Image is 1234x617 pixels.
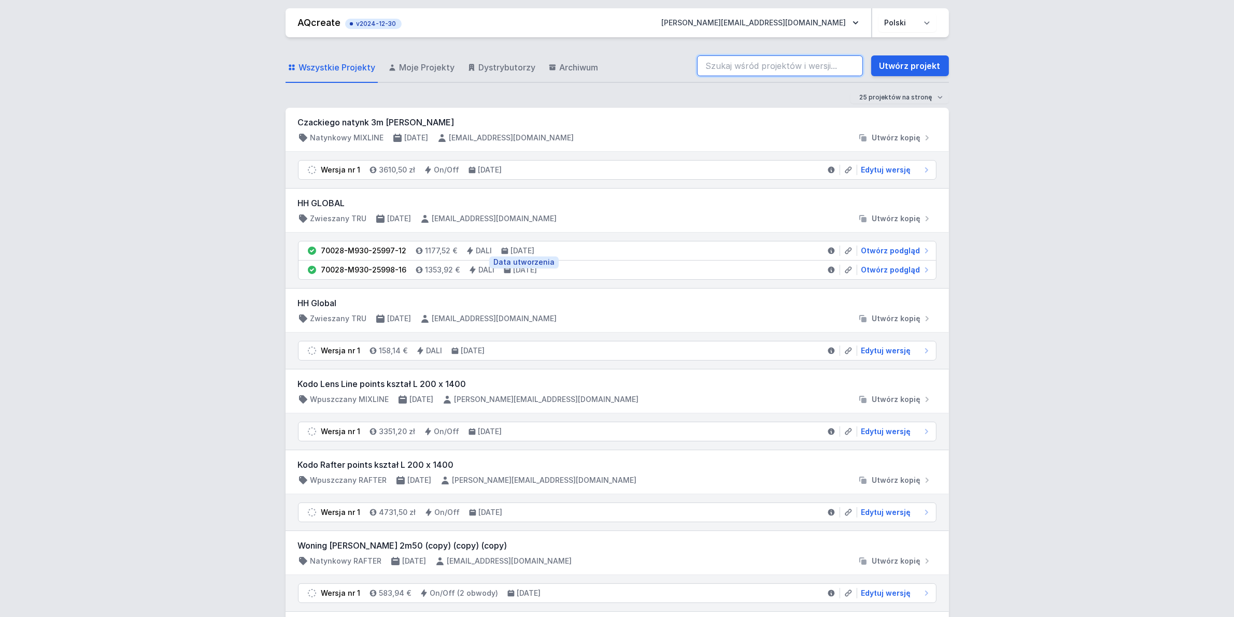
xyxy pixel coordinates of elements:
h4: [EMAIL_ADDRESS][DOMAIN_NAME] [432,313,557,324]
a: Wszystkie Projekty [286,53,378,83]
img: draft.svg [307,588,317,598]
h4: [DATE] [405,133,429,143]
button: Utwórz kopię [854,475,937,485]
span: Utwórz kopię [872,313,921,324]
h4: 1353,92 € [425,265,460,275]
h3: Woning [PERSON_NAME] 2m50 (copy) (copy) (copy) [298,539,937,552]
h4: [DATE] [478,165,502,175]
div: Wersja nr 1 [321,346,361,356]
div: Wersja nr 1 [321,426,361,437]
h3: Kodo Rafter points kształ L 200 x 1400 [298,458,937,471]
span: Utwórz kopię [872,394,921,405]
h4: Wpuszczany RAFTER [310,475,387,485]
img: draft.svg [307,165,317,175]
h4: 1177,52 € [425,246,458,256]
span: Utwórz kopię [872,475,921,485]
button: Utwórz kopię [854,133,937,143]
h4: [DATE] [408,475,432,485]
button: v2024-12-30 [345,17,402,29]
span: Archiwum [560,61,599,74]
div: 70028-M930-25997-12 [321,246,407,256]
span: Edytuj wersję [861,507,911,518]
h4: [DATE] [388,313,412,324]
h4: On/Off (2 obwody) [430,588,499,598]
h4: [DATE] [461,346,485,356]
a: Edytuj wersję [857,346,932,356]
h4: 158,14 € [379,346,408,356]
button: Utwórz kopię [854,394,937,405]
input: Szukaj wśród projektów i wersji... [697,55,863,76]
span: Wszystkie Projekty [299,61,376,74]
h3: Kodo Lens Line points kształ L 200 x 1400 [298,378,937,390]
h4: DALI [476,246,492,256]
h4: [DATE] [517,588,541,598]
img: draft.svg [307,346,317,356]
a: Edytuj wersję [857,165,932,175]
h4: [DATE] [478,426,502,437]
button: Utwórz kopię [854,213,937,224]
h4: [EMAIL_ADDRESS][DOMAIN_NAME] [447,556,572,566]
h4: [DATE] [479,507,503,518]
button: [PERSON_NAME][EMAIL_ADDRESS][DOMAIN_NAME] [654,13,867,32]
span: Otwórz podgląd [861,265,920,275]
a: AQcreate [298,17,341,28]
h4: [EMAIL_ADDRESS][DOMAIN_NAME] [432,213,557,224]
h4: [PERSON_NAME][EMAIL_ADDRESS][DOMAIN_NAME] [452,475,637,485]
h4: DALI [427,346,443,356]
div: Wersja nr 1 [321,165,361,175]
span: Utwórz kopię [872,213,921,224]
a: Archiwum [546,53,601,83]
button: Utwórz kopię [854,556,937,566]
span: Utwórz kopię [872,133,921,143]
h4: Zwieszany TRU [310,313,367,324]
span: Edytuj wersję [861,346,911,356]
h4: 3351,20 zł [379,426,416,437]
h4: [DATE] [511,246,535,256]
h4: [PERSON_NAME][EMAIL_ADDRESS][DOMAIN_NAME] [455,394,639,405]
h4: 3610,50 zł [379,165,416,175]
img: draft.svg [307,507,317,518]
a: Edytuj wersję [857,426,932,437]
span: Edytuj wersję [861,588,911,598]
h4: Zwieszany TRU [310,213,367,224]
span: Moje Projekty [400,61,455,74]
h4: [DATE] [410,394,434,405]
h3: HH Global [298,297,937,309]
h4: On/Off [434,426,460,437]
h4: Wpuszczany MIXLINE [310,394,389,405]
a: Otwórz podgląd [857,265,932,275]
h4: On/Off [434,165,460,175]
span: Otwórz podgląd [861,246,920,256]
img: draft.svg [307,426,317,437]
h4: Natynkowy RAFTER [310,556,382,566]
h3: HH GLOBAL [298,197,937,209]
div: 70028-M930-25998-16 [321,265,407,275]
span: Dystrybutorzy [479,61,536,74]
select: Wybierz język [878,13,937,32]
h4: Natynkowy MIXLINE [310,133,384,143]
a: Otwórz podgląd [857,246,932,256]
h4: [EMAIL_ADDRESS][DOMAIN_NAME] [449,133,574,143]
h4: [DATE] [403,556,427,566]
span: Utwórz kopię [872,556,921,566]
span: Edytuj wersję [861,426,911,437]
h4: 4731,50 zł [379,507,416,518]
a: Edytuj wersję [857,588,932,598]
h4: 583,94 € [379,588,412,598]
a: Edytuj wersję [857,507,932,518]
span: Edytuj wersję [861,165,911,175]
div: Wersja nr 1 [321,507,361,518]
button: Utwórz kopię [854,313,937,324]
h3: Czackiego natynk 3m [PERSON_NAME] [298,116,937,128]
a: Utwórz projekt [871,55,949,76]
span: v2024-12-30 [350,20,396,28]
a: Dystrybutorzy [465,53,538,83]
div: Wersja nr 1 [321,588,361,598]
div: Data utworzenia [489,256,559,268]
a: Moje Projekty [386,53,457,83]
h4: DALI [479,265,495,275]
h4: On/Off [435,507,460,518]
h4: [DATE] [514,265,537,275]
h4: [DATE] [388,213,412,224]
